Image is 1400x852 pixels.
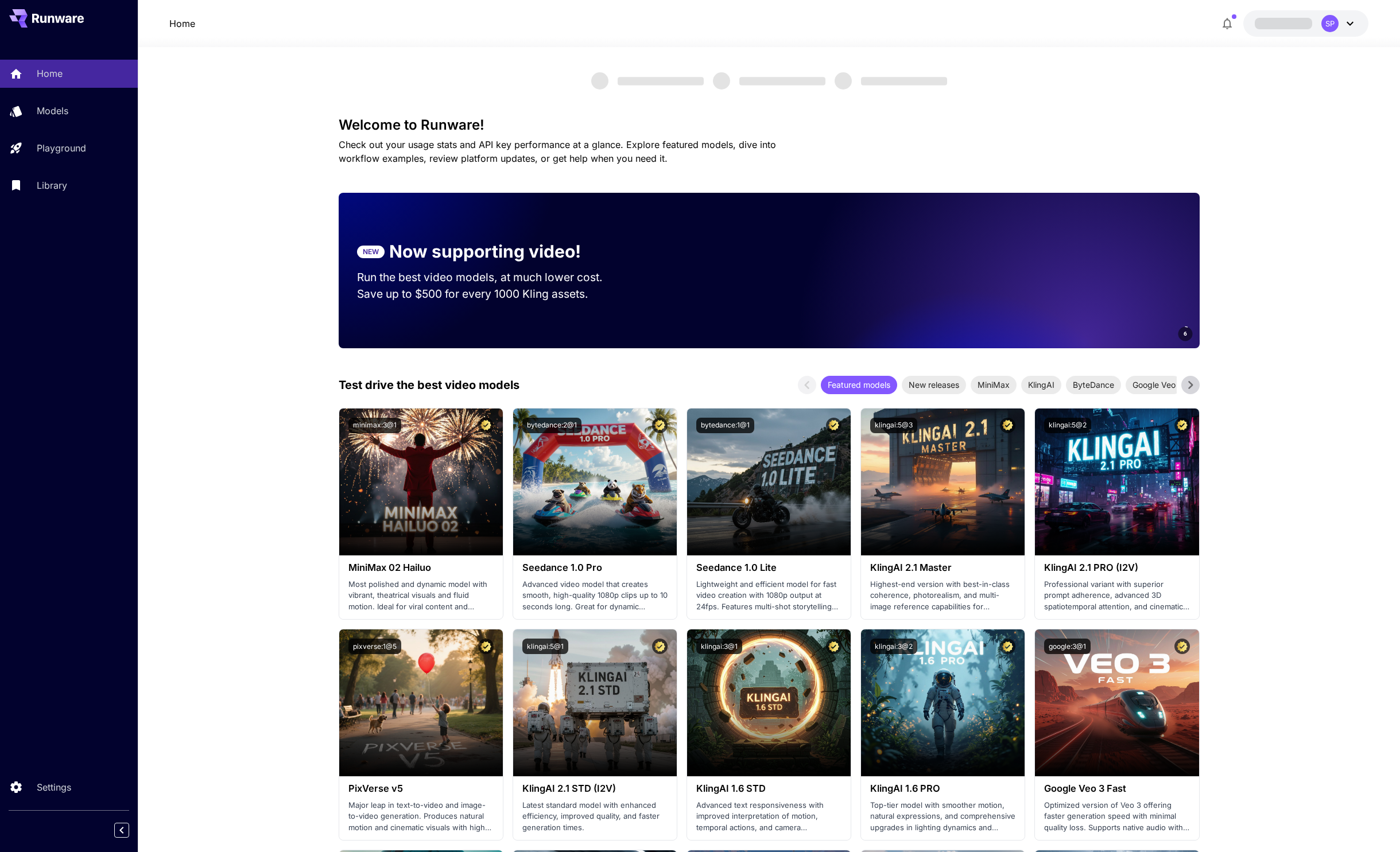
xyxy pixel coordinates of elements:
[902,379,966,391] span: New releases
[1243,10,1368,37] button: SP
[522,800,668,834] p: Latest standard model with enhanced efficiency, improved quality, and faster generation times.
[339,629,503,776] img: alt
[652,418,668,433] button: Certified Model – Vetted for best performance and includes a commercial license.
[870,562,1015,573] h3: KlingAI 2.1 Master
[696,783,841,794] h3: KlingAI 1.6 STD
[37,67,63,80] p: Home
[1000,639,1015,654] button: Certified Model – Vetted for best performance and includes a commercial license.
[513,409,677,555] img: alt
[902,376,966,394] div: New releases
[1321,15,1339,32] div: SP
[652,639,668,654] button: Certified Model – Vetted for best performance and includes a commercial license.
[696,800,841,834] p: Advanced text responsiveness with improved interpretation of motion, temporal actions, and camera...
[1126,379,1182,391] span: Google Veo
[1044,639,1091,654] button: google:3@1
[870,579,1015,613] p: Highest-end version with best-in-class coherence, photorealism, and multi-image reference capabil...
[870,800,1015,834] p: Top-tier model with smoother motion, natural expressions, and comprehensive upgrades in lighting ...
[861,629,1025,776] img: alt
[339,117,1200,133] h3: Welcome to Runware!
[348,639,401,654] button: pixverse:1@5
[1021,379,1061,391] span: KlingAI
[1066,376,1121,394] div: ByteDance
[169,17,195,30] nav: breadcrumb
[1044,783,1189,794] h3: Google Veo 3 Fast
[522,562,668,573] h3: Seedance 1.0 Pro
[357,269,625,286] p: Run the best video models, at much lower cost.
[821,379,897,391] span: Featured models
[1126,376,1182,394] div: Google Veo
[513,629,677,776] img: alt
[357,286,625,302] p: Save up to $500 for every 1000 Kling assets.
[1066,379,1121,391] span: ByteDance
[1044,418,1091,433] button: klingai:5@2
[169,17,195,30] a: Home
[687,409,851,555] img: alt
[1035,409,1199,555] img: alt
[1174,418,1190,433] button: Certified Model – Vetted for best performance and includes a commercial license.
[37,104,68,118] p: Models
[37,780,71,794] p: Settings
[478,639,494,654] button: Certified Model – Vetted for best performance and includes a commercial license.
[1184,329,1187,338] span: 6
[696,562,841,573] h3: Seedance 1.0 Lite
[339,139,776,164] span: Check out your usage stats and API key performance at a glance. Explore featured models, dive int...
[687,629,851,776] img: alt
[870,783,1015,794] h3: KlingAI 1.6 PRO
[1044,800,1189,834] p: Optimized version of Veo 3 offering faster generation speed with minimal quality loss. Supports n...
[1035,629,1199,776] img: alt
[971,379,1017,391] span: MiniMax
[348,783,494,794] h3: PixVerse v5
[37,178,67,192] p: Library
[339,376,519,394] p: Test drive the best video models
[522,639,568,654] button: klingai:5@1
[37,141,86,155] p: Playground
[1174,639,1190,654] button: Certified Model – Vetted for best performance and includes a commercial license.
[861,409,1025,555] img: alt
[348,562,494,573] h3: MiniMax 02 Hailuo
[1000,418,1015,433] button: Certified Model – Vetted for best performance and includes a commercial license.
[522,418,581,433] button: bytedance:2@1
[696,639,742,654] button: klingai:3@1
[522,783,668,794] h3: KlingAI 2.1 STD (I2V)
[870,639,917,654] button: klingai:3@2
[696,579,841,613] p: Lightweight and efficient model for fast video creation with 1080p output at 24fps. Features mult...
[870,418,917,433] button: klingai:5@3
[114,823,129,838] button: Collapse sidebar
[826,639,841,654] button: Certified Model – Vetted for best performance and includes a commercial license.
[826,418,841,433] button: Certified Model – Vetted for best performance and includes a commercial license.
[522,579,668,613] p: Advanced video model that creates smooth, high-quality 1080p clips up to 10 seconds long. Great f...
[123,820,138,841] div: Collapse sidebar
[348,579,494,613] p: Most polished and dynamic model with vibrant, theatrical visuals and fluid motion. Ideal for vira...
[363,247,379,257] p: NEW
[348,418,401,433] button: minimax:3@1
[1044,579,1189,613] p: Professional variant with superior prompt adherence, advanced 3D spatiotemporal attention, and ci...
[1021,376,1061,394] div: KlingAI
[1044,562,1189,573] h3: KlingAI 2.1 PRO (I2V)
[821,376,897,394] div: Featured models
[971,376,1017,394] div: MiniMax
[478,418,494,433] button: Certified Model – Vetted for best performance and includes a commercial license.
[696,418,754,433] button: bytedance:1@1
[348,800,494,834] p: Major leap in text-to-video and image-to-video generation. Produces natural motion and cinematic ...
[339,409,503,555] img: alt
[389,239,581,264] p: Now supporting video!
